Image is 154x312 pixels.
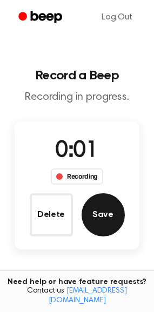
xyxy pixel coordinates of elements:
[9,91,145,104] p: Recording in progress.
[91,4,143,30] a: Log Out
[30,193,73,236] button: Delete Audio Record
[55,140,98,162] span: 0:01
[11,7,72,28] a: Beep
[9,69,145,82] h1: Record a Beep
[6,287,148,306] span: Contact us
[49,287,127,304] a: [EMAIL_ADDRESS][DOMAIN_NAME]
[82,193,125,236] button: Save Audio Record
[51,168,103,185] div: Recording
